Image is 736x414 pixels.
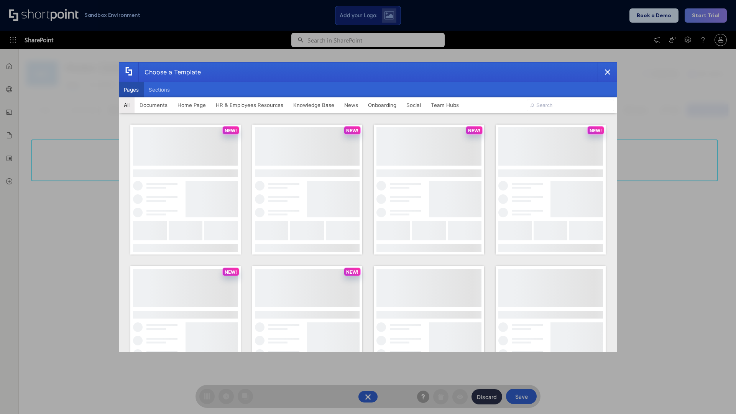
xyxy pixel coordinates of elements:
[119,62,617,352] div: template selector
[138,62,201,82] div: Choose a Template
[172,97,211,113] button: Home Page
[363,97,401,113] button: Onboarding
[527,100,614,111] input: Search
[119,82,144,97] button: Pages
[144,82,175,97] button: Sections
[426,97,464,113] button: Team Hubs
[346,128,358,133] p: NEW!
[225,269,237,275] p: NEW!
[698,377,736,414] iframe: Chat Widget
[401,97,426,113] button: Social
[135,97,172,113] button: Documents
[119,97,135,113] button: All
[468,128,480,133] p: NEW!
[288,97,339,113] button: Knowledge Base
[225,128,237,133] p: NEW!
[346,269,358,275] p: NEW!
[590,128,602,133] p: NEW!
[339,97,363,113] button: News
[211,97,288,113] button: HR & Employees Resources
